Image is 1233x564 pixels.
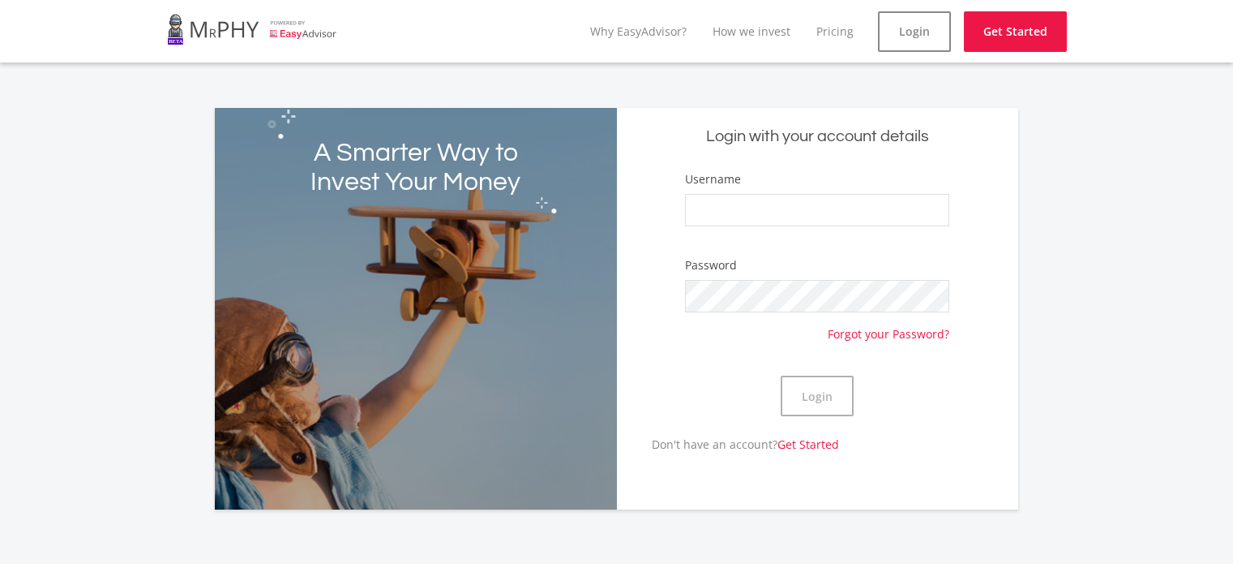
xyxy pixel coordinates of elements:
label: Password [685,257,737,273]
a: Pricing [816,24,854,39]
label: Username [685,171,741,187]
a: Forgot your Password? [828,312,949,342]
a: Get Started [777,437,839,452]
p: Don't have an account? [617,436,839,453]
button: Login [781,376,854,416]
a: How we invest [713,24,790,39]
a: Get Started [964,11,1067,52]
a: Login [878,11,951,52]
h5: Login with your account details [629,126,1006,148]
a: Why EasyAdvisor? [590,24,687,39]
h2: A Smarter Way to Invest Your Money [295,139,536,197]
